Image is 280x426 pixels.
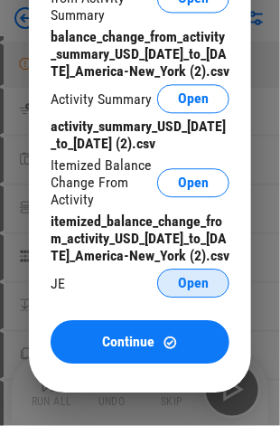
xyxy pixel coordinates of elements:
[163,335,178,350] img: Continue
[51,118,229,152] div: activity_summary_USD_[DATE]_to_[DATE] (2).csv
[103,335,155,349] span: Continue
[157,269,229,298] button: Open
[51,156,157,208] div: Itemized Balance Change From Activity
[178,276,209,290] span: Open
[157,168,229,197] button: Open
[51,320,229,364] button: ContinueContinue
[178,175,209,190] span: Open
[51,275,65,292] div: JE
[157,84,229,113] button: Open
[51,213,229,264] div: itemized_balance_change_from_activity_USD_[DATE]_to_[DATE]_America-New_York (2).csv
[178,91,209,106] span: Open
[51,90,152,108] div: Activity Summary
[51,28,229,80] div: balance_change_from_activity_summary_USD_[DATE]_to_[DATE]_America-New_York (2).csv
